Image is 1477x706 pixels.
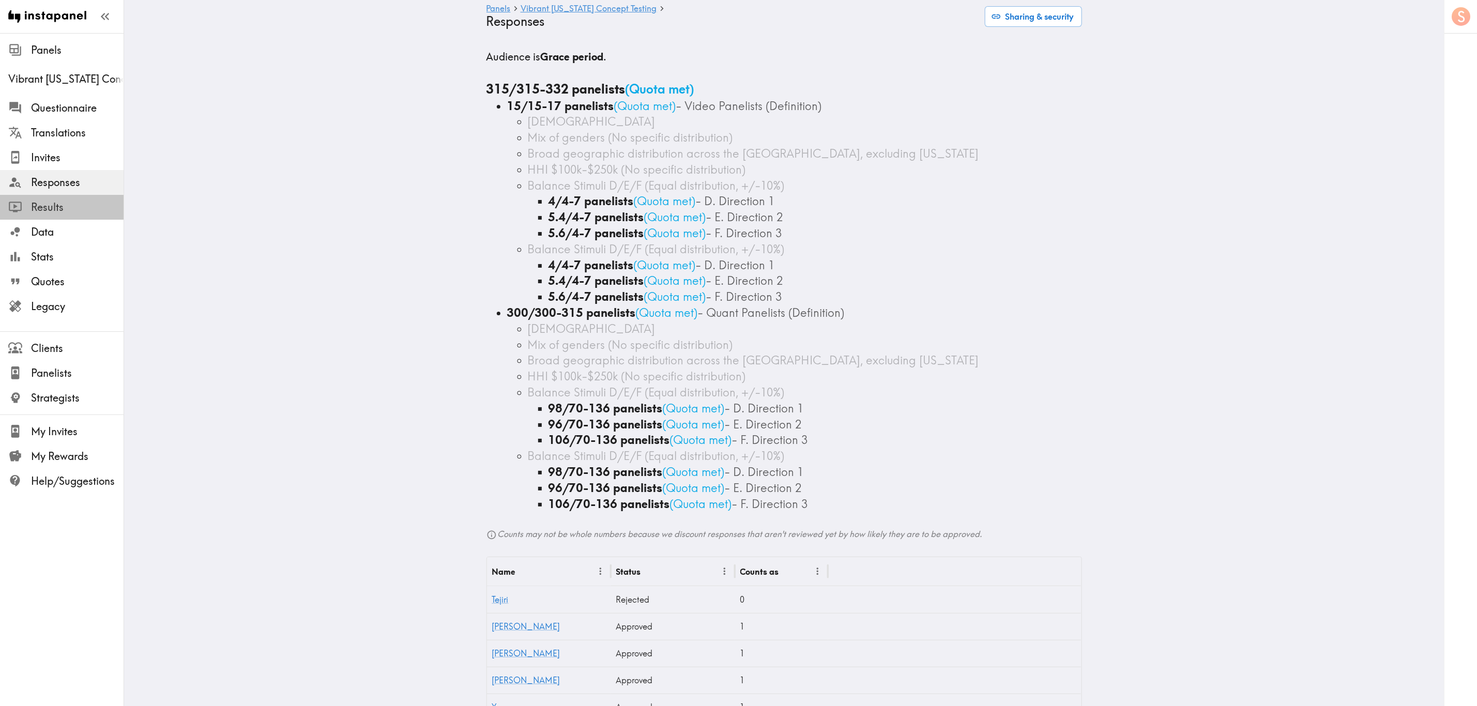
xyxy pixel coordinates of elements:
[1451,6,1471,27] button: S
[486,4,511,14] a: Panels
[492,675,560,685] a: [PERSON_NAME]
[740,566,779,577] div: Counts as
[725,465,804,479] span: - D. Direction 1
[706,289,782,304] span: - F. Direction 3
[31,449,124,464] span: My Rewards
[492,621,560,632] a: [PERSON_NAME]
[735,640,828,667] div: 1
[31,43,124,57] span: Panels
[549,481,663,495] b: 96/70-136 panelists
[528,337,733,352] span: Mix of genders (No specific distribution)
[735,613,828,640] div: 1
[644,210,706,224] span: ( Quota met )
[528,321,656,336] span: [DEMOGRAPHIC_DATA]
[528,178,785,193] span: Balance Stimuli D/E/F (Equal distribution, +/-10%)
[541,50,604,63] b: Grace period
[611,613,735,640] div: Approved
[732,497,808,511] span: - F. Direction 3
[31,474,124,488] span: Help/Suggestions
[549,258,634,272] b: 4/4-7 panelists
[663,401,725,416] span: ( Quota met )
[1458,8,1466,26] span: S
[611,640,735,667] div: Approved
[31,150,124,165] span: Invites
[611,667,735,694] div: Approved
[486,50,1082,64] h5: Audience is .
[549,465,663,479] b: 98/70-136 panelists
[486,528,1082,540] h6: Counts may not be whole numbers because we discount responses that aren't reviewed yet by how lik...
[670,433,732,447] span: ( Quota met )
[516,563,532,579] button: Sort
[31,341,124,356] span: Clients
[634,258,696,272] span: ( Quota met )
[644,289,706,304] span: ( Quota met )
[780,563,796,579] button: Sort
[492,594,509,605] a: Tejiri
[521,4,657,14] a: Vibrant [US_STATE] Concept Testing
[549,497,670,511] b: 106/70-136 panelists
[634,194,696,208] span: ( Quota met )
[528,130,733,145] span: Mix of genders (No specific distribution)
[31,101,124,115] span: Questionnaire
[810,563,826,579] button: Menu
[31,126,124,140] span: Translations
[626,81,694,97] span: ( Quota met )
[528,162,746,177] span: HHI $100k-$250k (No specific distribution)
[706,226,782,240] span: - F. Direction 3
[644,273,706,288] span: ( Quota met )
[549,417,663,432] b: 96/70-136 panelists
[732,433,808,447] span: - F. Direction 3
[31,200,124,214] span: Results
[725,481,802,495] span: - E. Direction 2
[670,497,732,511] span: ( Quota met )
[528,146,979,161] span: Broad geographic distribution across the [GEOGRAPHIC_DATA], excluding [US_STATE]
[636,305,698,320] span: ( Quota met )
[492,566,515,577] div: Name
[735,667,828,694] div: 1
[528,353,979,367] span: Broad geographic distribution across the [GEOGRAPHIC_DATA], excluding [US_STATE]
[528,449,785,463] span: Balance Stimuli D/E/F (Equal distribution, +/-10%)
[549,273,644,288] b: 5.4/4-7 panelists
[528,114,656,129] span: [DEMOGRAPHIC_DATA]
[549,226,644,240] b: 5.6/4-7 panelists
[528,385,785,400] span: Balance Stimuli D/E/F (Equal distribution, +/-10%)
[663,465,725,479] span: ( Quota met )
[31,274,124,289] span: Quotes
[614,99,676,113] span: ( Quota met )
[31,299,124,314] span: Legacy
[663,481,725,495] span: ( Quota met )
[486,14,977,29] h4: Responses
[735,586,828,613] div: 0
[549,289,644,304] b: 5.6/4-7 panelists
[611,586,735,613] div: Rejected
[528,242,785,256] span: Balance Stimuli D/E/F (Equal distribution, +/-10%)
[31,250,124,264] span: Stats
[725,401,804,416] span: - D. Direction 1
[676,99,822,113] span: - Video Panelists (Definition)
[492,648,560,658] a: [PERSON_NAME]
[31,366,124,380] span: Panelists
[549,433,670,447] b: 106/70-136 panelists
[31,391,124,405] span: Strategists
[717,563,733,579] button: Menu
[528,369,746,383] span: HHI $100k-$250k (No specific distribution)
[486,81,626,97] b: 315/315-332 panelists
[644,226,706,240] span: ( Quota met )
[549,194,634,208] b: 4/4-7 panelists
[8,72,124,86] div: Vibrant Arizona Concept Testing
[31,175,124,190] span: Responses
[663,417,725,432] span: ( Quota met )
[706,273,783,288] span: - E. Direction 2
[507,99,614,113] b: 15/15-17 panelists
[725,417,802,432] span: - E. Direction 2
[31,225,124,239] span: Data
[985,6,1082,27] button: Sharing & security
[549,401,663,416] b: 98/70-136 panelists
[696,194,775,208] span: - D. Direction 1
[696,258,775,272] span: - D. Direction 1
[507,305,636,320] b: 300/300-315 panelists
[592,563,608,579] button: Menu
[616,566,641,577] div: Status
[8,72,124,86] span: Vibrant [US_STATE] Concept Testing
[698,305,845,320] span: - Quant Panelists (Definition)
